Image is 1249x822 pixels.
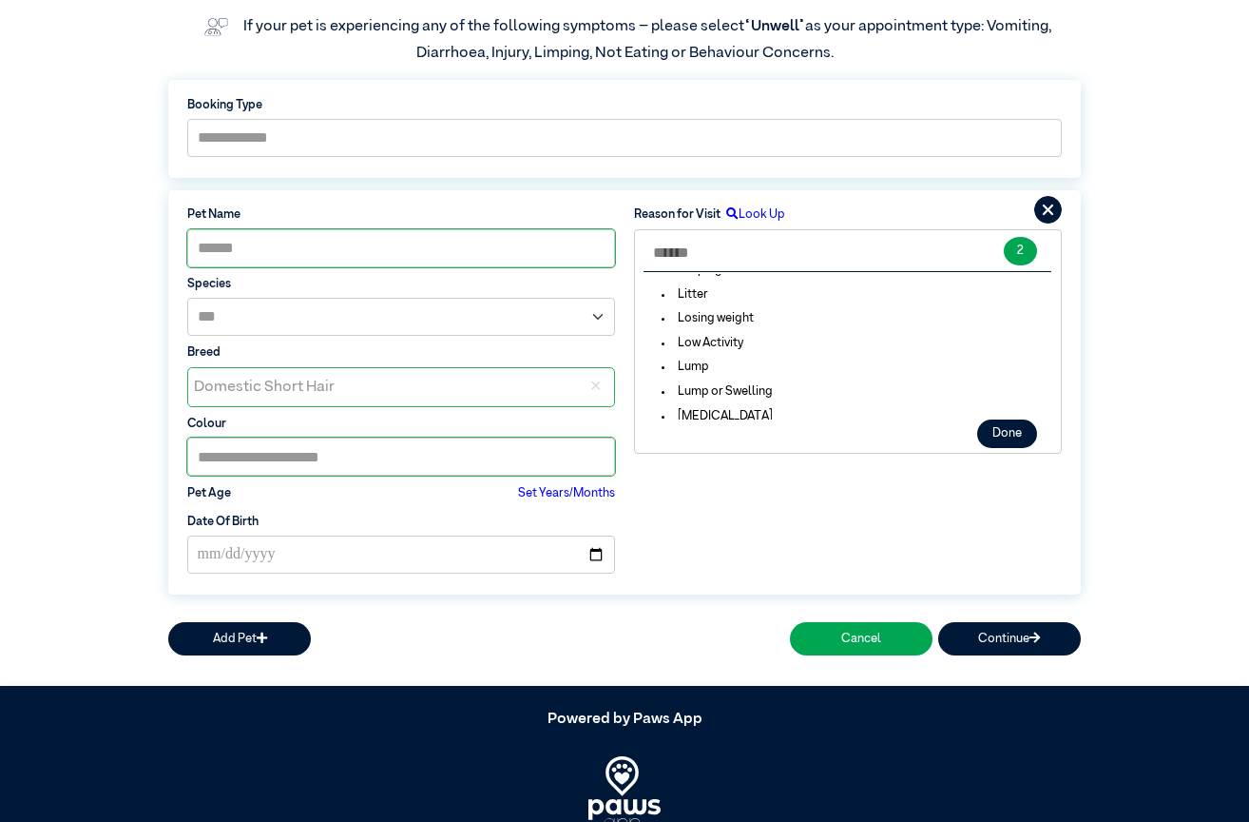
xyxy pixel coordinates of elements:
[168,711,1081,729] h5: Powered by Paws App
[187,96,1062,114] label: Booking Type
[198,11,234,42] img: vet
[650,358,721,376] li: Lump
[188,368,576,406] div: Domestic Short Hair
[744,19,805,34] span: “Unwell”
[187,415,615,433] label: Colour
[790,622,932,656] button: Cancel
[187,343,615,362] label: Breed
[721,205,785,224] label: Look Up
[576,368,614,406] div: ✕
[187,275,615,293] label: Species
[634,205,721,224] label: Reason for Visit
[650,285,721,303] li: Litter
[187,484,231,502] label: Pet Age
[1004,237,1037,265] button: 2
[187,513,259,531] label: Date Of Birth
[650,407,785,425] li: [MEDICAL_DATA]
[187,205,615,224] label: Pet Name
[518,484,615,502] label: Set Years/Months
[168,622,311,656] button: Add Pet
[243,19,1054,61] label: If your pet is experiencing any of the following symptoms – please select as your appointment typ...
[650,382,785,401] li: Lump or Swelling
[938,622,1081,656] button: Continue
[650,309,766,327] li: Losing weight
[977,420,1037,448] button: Done
[650,334,756,352] li: Low Activity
